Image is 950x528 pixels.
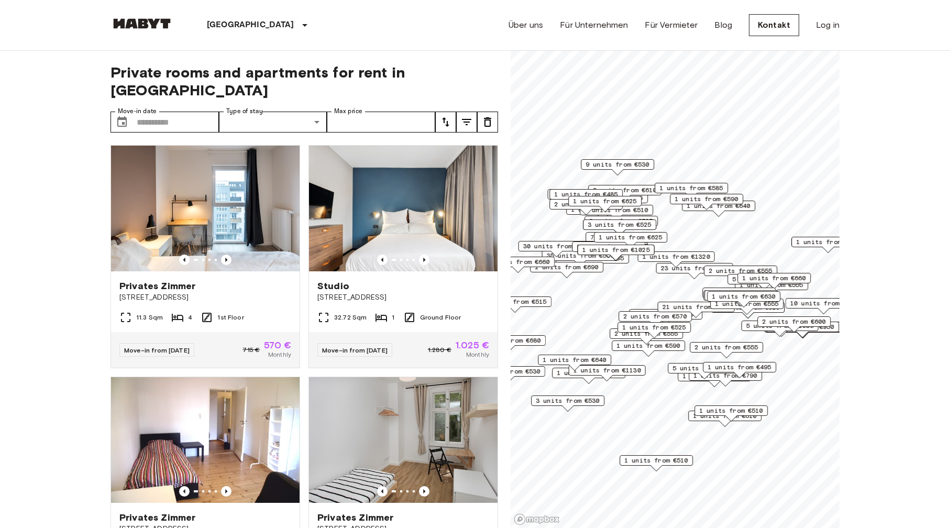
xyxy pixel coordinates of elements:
span: 3 units from €530 [536,396,600,405]
div: Map marker [704,266,777,282]
div: Map marker [688,411,761,427]
span: 1 units from €585 [659,183,723,193]
button: Previous image [419,255,429,265]
span: Private rooms and apartments for rent in [GEOGRAPHIC_DATA] [111,63,498,99]
span: 1 units from €660 [486,257,550,267]
button: tune [477,112,498,133]
label: Type of stay [226,107,263,116]
span: 1 units from €510 [624,456,688,465]
div: Map marker [704,290,778,306]
span: 2 units from €555 [694,343,758,352]
span: 21 units from €575 [662,302,730,312]
span: 1 units from €640 [543,355,606,365]
img: Marketing picture of unit DE-01-481-006-01 [309,146,498,271]
button: Choose date [112,112,132,133]
span: Ground Floor [420,313,461,322]
div: Map marker [658,302,735,318]
div: Map marker [617,322,691,338]
div: Map marker [629,309,702,325]
button: Previous image [179,255,190,265]
div: Map marker [703,290,777,306]
img: Marketing picture of unit DE-01-12-003-01Q [111,146,300,271]
a: Blog [714,19,732,31]
span: 2 units from €570 [623,312,687,321]
div: Map marker [578,245,655,261]
span: 2 units from €690 [535,262,599,272]
div: Map marker [478,296,551,313]
span: 1 units from €625 [599,233,662,242]
button: Previous image [221,255,231,265]
span: 2 units from €600 [762,317,826,326]
span: Monthly [466,350,489,359]
div: Map marker [791,237,865,253]
button: Previous image [221,486,231,497]
span: 10 units from €570 [790,299,858,308]
div: Map marker [707,291,780,307]
span: 23 units from €530 [661,263,728,273]
span: 1 units from €515 [483,297,547,306]
span: 9 units from €585 [577,242,640,251]
div: Map marker [518,241,595,257]
span: 1 units from €645 [707,288,771,298]
span: 4 [188,313,192,322]
span: Move-in from [DATE] [322,346,388,354]
button: tune [435,112,456,133]
span: 4 units from €530 [477,367,540,376]
span: 1 units from €525 [622,323,686,332]
button: Previous image [419,486,429,497]
a: Für Vermieter [645,19,698,31]
div: Map marker [481,257,555,273]
span: 5 units from €660 [732,274,796,284]
div: Map marker [737,273,811,289]
a: Mapbox logo [514,513,560,525]
span: 1 units from €510 [699,406,763,415]
span: 1 units from €610 [693,411,757,421]
div: Map marker [581,159,654,175]
span: 2 units from €555 [709,266,772,276]
a: Über uns [509,19,543,31]
div: Map marker [702,288,776,304]
div: Map marker [568,196,642,212]
a: Log in [816,19,839,31]
span: 570 € [264,340,291,350]
span: 1 units from €680 [477,336,541,345]
span: 1 units from €1130 [573,366,641,375]
span: 1 units from €980 [796,237,860,247]
span: 4 units from €605 [634,310,698,319]
span: 30 units from €570 [523,241,591,251]
div: Map marker [690,342,763,358]
img: Marketing picture of unit DE-01-233-02M [309,377,498,503]
span: Move-in from [DATE] [124,346,190,354]
span: 11.3 Sqm [136,313,163,322]
img: Habyt [111,18,173,29]
div: Map marker [638,251,715,268]
span: 1 units from €1025 [582,245,650,255]
span: Studio [317,280,349,292]
div: Map marker [548,189,625,205]
div: Map marker [742,321,819,337]
div: Map marker [572,241,645,258]
label: Move-in date [118,107,157,116]
div: Map marker [538,355,611,371]
div: Map marker [569,365,646,381]
div: Map marker [727,274,801,290]
button: tune [456,112,477,133]
span: Monthly [268,350,291,359]
button: Previous image [377,486,388,497]
span: 2 units from €555 [614,329,678,338]
label: Max price [334,107,362,116]
div: Map marker [668,363,741,379]
span: 715 € [242,345,260,355]
span: [STREET_ADDRESS] [119,292,291,303]
span: 1 units from €660 [742,273,806,283]
div: Map marker [618,311,692,327]
span: 1st Floor [217,313,244,322]
a: Marketing picture of unit DE-01-12-003-01QPrevious imagePrevious imagePrivates Zimmer[STREET_ADDR... [111,145,300,368]
div: Map marker [656,263,733,279]
div: Map marker [612,340,685,357]
div: Map marker [786,298,863,314]
div: Map marker [670,194,743,210]
span: 6 units from €950 [770,322,834,332]
span: 2 units from €610 [593,185,657,195]
span: Privates Zimmer [119,280,195,292]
